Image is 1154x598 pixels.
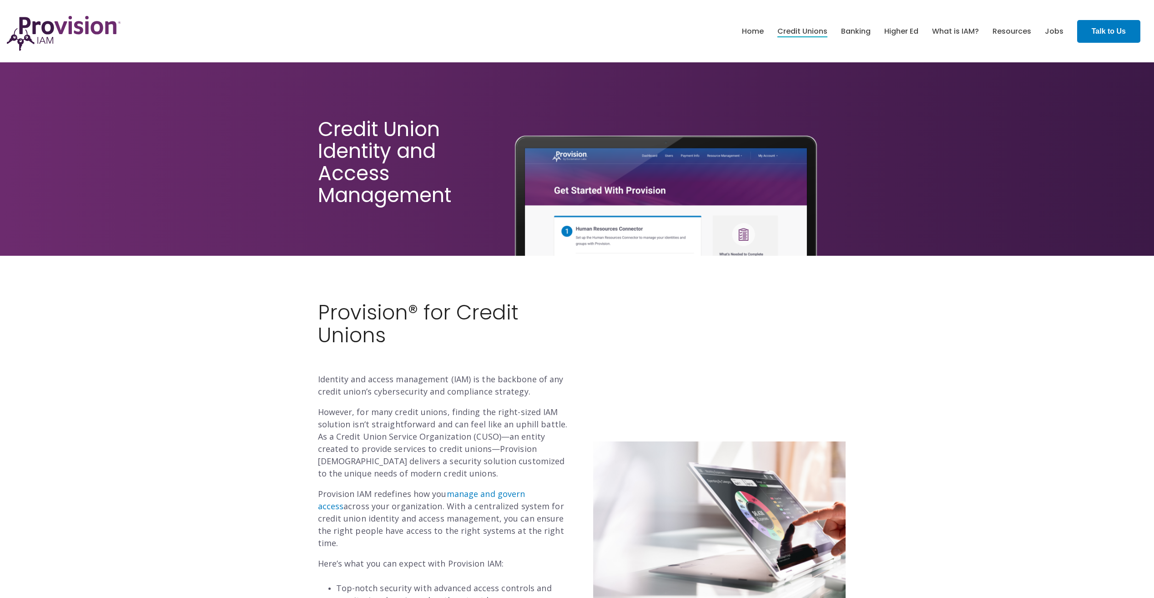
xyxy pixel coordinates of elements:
h2: Provision® for Credit Unions [318,301,570,369]
a: What is IAM? [932,24,979,39]
nav: menu [735,17,1070,46]
img: ProvisionIAM-Logo-Purple [7,16,121,51]
a: Jobs [1045,24,1063,39]
a: Talk to Us [1077,20,1140,43]
a: manage and govern access [318,488,525,512]
a: Resources [993,24,1031,39]
strong: Talk to Us [1092,27,1126,35]
a: Home [742,24,764,39]
a: Banking [841,24,871,39]
p: However, for many credit unions, finding the right-sized IAM solution isn’t straightforward and c... [318,406,570,480]
p: Identity and access management (IAM) is the backbone of any credit union’s cybersecurity and comp... [318,373,570,398]
span: Credit Union Identity and Access Management [318,115,451,209]
p: Provision IAM redefines how you across your organization. With a centralized system for credit un... [318,488,570,549]
p: Here’s what you can expect with Provision IAM: [318,557,570,570]
a: Credit Unions [777,24,827,39]
a: Higher Ed [884,24,918,39]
